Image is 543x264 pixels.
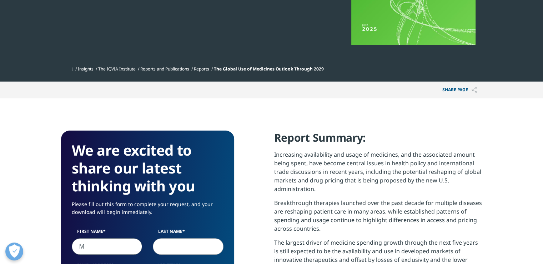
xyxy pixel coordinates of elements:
p: Breakthrough therapies launched over the past decade for multiple diseases are reshaping patient ... [274,199,482,238]
label: First Name [72,228,142,238]
button: Share PAGEShare PAGE [437,82,482,98]
a: Reports and Publications [140,66,189,72]
a: Insights [78,66,94,72]
a: Reports [194,66,209,72]
p: Please fill out this form to complete your request, and your download will begin immediately. [72,200,223,221]
span: The Global Use of Medicines Outlook Through 2029 [214,66,324,72]
button: Open Preferences [5,243,23,260]
h4: Report Summary: [274,131,482,150]
p: Share PAGE [437,82,482,98]
a: The IQVIA Institute [98,66,136,72]
p: Increasing availability and usage of medicines, and the associated amount being spent, have becom... [274,150,482,199]
h3: We are excited to share our latest thinking with you [72,141,223,195]
label: Last Name [153,228,223,238]
img: Share PAGE [472,87,477,93]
